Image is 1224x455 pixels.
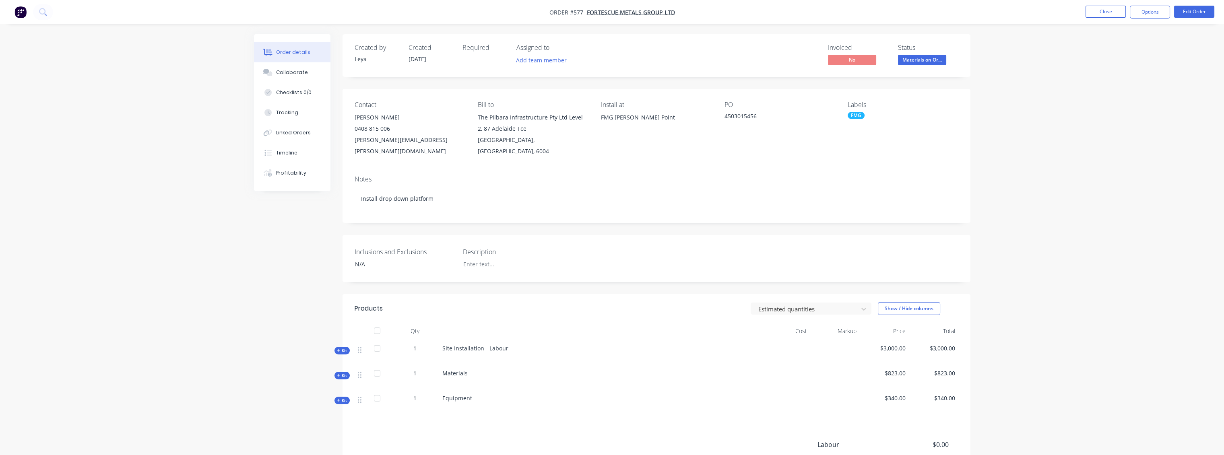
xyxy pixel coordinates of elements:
button: Add team member [516,55,571,66]
div: Price [860,323,909,339]
span: $340.00 [912,394,955,402]
button: Show / Hide columns [878,302,940,315]
span: Materials on Or... [898,55,946,65]
button: Options [1130,6,1170,19]
div: Order details [276,49,310,56]
div: Linked Orders [276,129,311,136]
div: Notes [355,175,958,183]
div: Qty [391,323,439,339]
div: Total [909,323,958,339]
span: No [828,55,876,65]
span: $3,000.00 [912,344,955,352]
span: 1 [413,394,417,402]
div: Profitability [276,169,306,177]
button: Edit Order [1174,6,1214,18]
button: Profitability [254,163,330,183]
div: Markup [810,323,860,339]
button: Checklists 0/0 [254,82,330,103]
button: Timeline [254,143,330,163]
div: Timeline [276,149,297,156]
div: PO [724,101,835,109]
div: [PERSON_NAME]0408 815 006[PERSON_NAME][EMAIL_ADDRESS][PERSON_NAME][DOMAIN_NAME] [355,112,465,157]
label: Description [463,247,563,257]
div: Contact [355,101,465,109]
button: Kit [334,347,350,354]
button: Add team member [512,55,571,66]
span: Labour [817,440,889,449]
span: Kit [337,348,347,354]
div: 4503015456 [724,112,825,123]
span: $0.00 [889,440,948,449]
div: Collaborate [276,69,308,76]
span: Materials [442,369,468,377]
div: Required [462,44,507,51]
div: The Pilbara Infrastructure Pty Ltd Level 2, 87 Adelaide Tce[GEOGRAPHIC_DATA], [GEOGRAPHIC_DATA], ... [478,112,588,157]
div: 0408 815 006 [355,123,465,134]
div: Install drop down platform [355,186,958,211]
span: [DATE] [409,55,426,63]
button: Collaborate [254,62,330,82]
div: The Pilbara Infrastructure Pty Ltd Level 2, 87 Adelaide Tce [478,112,588,134]
div: Leya [355,55,399,63]
span: $823.00 [912,369,955,377]
div: Invoiced [828,44,888,51]
label: Inclusions and Exclusions [355,247,455,257]
span: Kit [337,397,347,404]
button: Tracking [254,103,330,123]
button: Materials on Or... [898,55,946,67]
button: Close [1086,6,1126,18]
span: Kit [337,373,347,379]
div: Tracking [276,109,298,116]
div: Checklists 0/0 [276,89,312,96]
span: Site Installation - Labour [442,344,508,352]
span: $340.00 [863,394,906,402]
div: FMG [848,112,865,119]
button: Order details [254,42,330,62]
div: Labels [848,101,958,109]
span: Equipment [442,394,472,402]
div: Bill to [478,101,588,109]
div: N/A [349,258,449,270]
div: Cost [761,323,811,339]
div: [PERSON_NAME][EMAIL_ADDRESS][PERSON_NAME][DOMAIN_NAME] [355,134,465,157]
div: FMG [PERSON_NAME] Point [601,112,711,123]
button: Linked Orders [254,123,330,143]
div: Status [898,44,958,51]
div: Install at [601,101,711,109]
span: $3,000.00 [863,344,906,352]
div: [PERSON_NAME] [355,112,465,123]
div: Assigned to [516,44,597,51]
button: Kit [334,397,350,404]
a: FORTESCUE METALS GROUP LTD [587,8,675,16]
button: Kit [334,372,350,379]
span: 1 [413,344,417,352]
span: $823.00 [863,369,906,377]
div: Products [355,304,383,313]
div: Created [409,44,453,51]
div: FMG [PERSON_NAME] Point [601,112,711,138]
span: Order #577 - [549,8,587,16]
div: Created by [355,44,399,51]
span: 1 [413,369,417,377]
div: [GEOGRAPHIC_DATA], [GEOGRAPHIC_DATA], 6004 [478,134,588,157]
img: Factory [14,6,27,18]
